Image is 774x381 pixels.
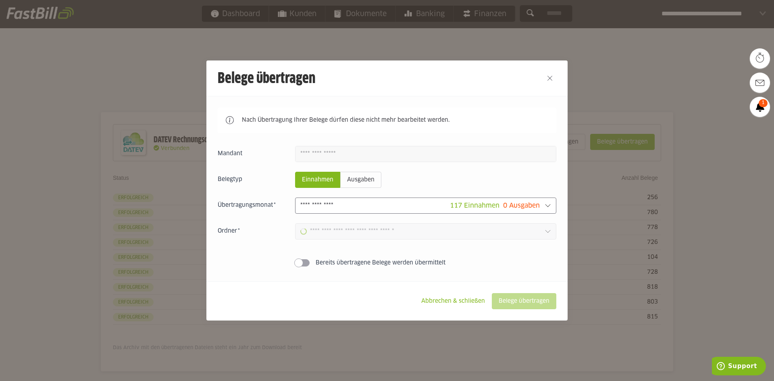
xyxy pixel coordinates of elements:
[759,99,768,107] span: 1
[450,202,499,209] span: 117 Einnahmen
[503,202,540,209] span: 0 Ausgaben
[414,293,492,309] sl-button: Abbrechen & schließen
[340,172,381,188] sl-radio-button: Ausgaben
[295,172,340,188] sl-radio-button: Einnahmen
[492,293,556,309] sl-button: Belege übertragen
[218,259,556,267] sl-switch: Bereits übertragene Belege werden übermittelt
[750,97,770,117] a: 1
[712,357,766,377] iframe: Öffnet ein Widget, in dem Sie weitere Informationen finden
